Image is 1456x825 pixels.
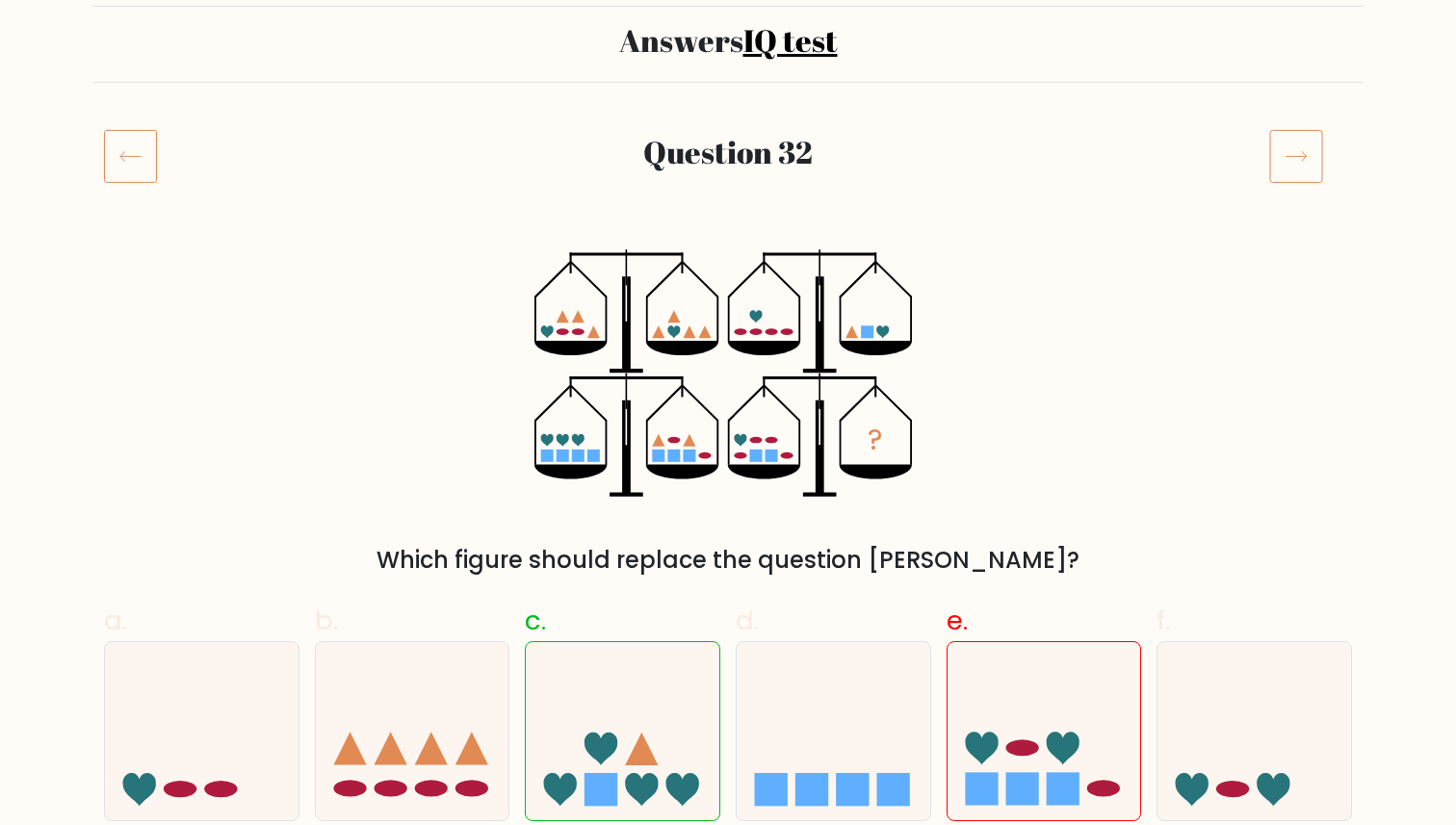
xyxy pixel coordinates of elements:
[1157,602,1170,639] span: f.
[315,602,338,639] span: b.
[736,602,759,639] span: d.
[210,134,1246,170] h2: Question 32
[525,602,546,639] span: c.
[104,22,1352,59] h2: Answers
[947,602,968,639] span: e.
[743,19,838,61] a: IQ test
[104,602,127,639] span: a.
[868,419,882,460] tspan: ?
[116,543,1340,578] div: Which figure should replace the question [PERSON_NAME]?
